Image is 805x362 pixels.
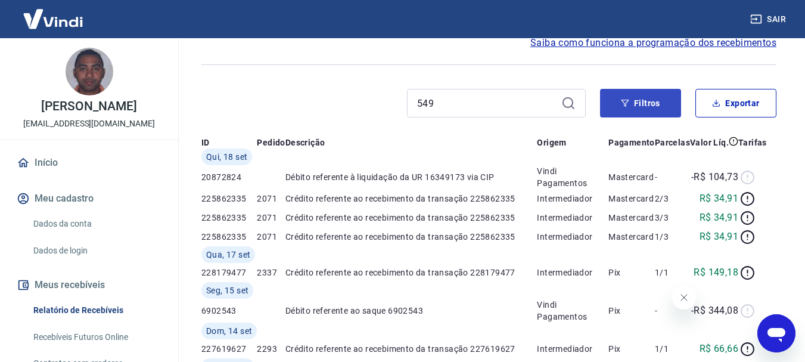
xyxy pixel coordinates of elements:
p: Vindi Pagamentos [537,299,608,323]
p: 1/3 [655,231,690,243]
a: Dados da conta [29,212,164,236]
p: - [655,305,690,317]
p: 1/1 [655,267,690,279]
p: 2071 [257,212,285,224]
p: R$ 34,91 [700,230,738,244]
p: Débito referente ao saque 6902543 [285,305,537,317]
p: Valor Líq. [690,137,729,148]
p: Origem [537,137,566,148]
span: Olá! Precisa de ajuda? [7,8,100,18]
p: Intermediador [537,193,608,205]
p: R$ 34,91 [700,211,738,225]
span: Dom, 14 set [206,325,252,337]
a: Dados de login [29,239,164,263]
p: Pix [608,267,655,279]
p: Mastercard [608,171,655,183]
p: Crédito referente ao recebimento da transação 225862335 [285,193,537,205]
p: Intermediador [537,343,608,355]
p: R$ 66,66 [700,342,738,356]
p: Intermediador [537,267,608,279]
p: 225862335 [201,193,257,205]
img: b364baf0-585a-4717-963f-4c6cdffdd737.jpeg [66,48,113,95]
p: R$ 149,18 [694,265,738,280]
p: Pagamento [608,137,655,148]
p: Mastercard [608,231,655,243]
p: 2293 [257,343,285,355]
button: Meu cadastro [14,185,164,212]
p: 228179477 [201,267,257,279]
p: Crédito referente ao recebimento da transação 227619627 [285,343,537,355]
a: Saiba como funciona a programação dos recebimentos [530,36,776,50]
p: 225862335 [201,231,257,243]
p: - [655,171,690,183]
a: Relatório de Recebíveis [29,298,164,323]
p: Intermediador [537,212,608,224]
p: [PERSON_NAME] [41,100,136,113]
p: 2071 [257,193,285,205]
p: 20872824 [201,171,257,183]
p: -R$ 104,73 [691,170,738,184]
iframe: Botão para abrir a janela de mensagens [757,314,795,352]
iframe: Fechar mensagem [672,286,696,310]
p: 2337 [257,267,285,279]
p: Intermediador [537,231,608,243]
p: Crédito referente ao recebimento da transação 225862335 [285,231,537,243]
button: Sair [748,8,791,30]
p: Vindi Pagamentos [537,165,608,189]
button: Meus recebíveis [14,272,164,298]
p: 2/3 [655,193,690,205]
span: Qua, 17 set [206,249,250,261]
p: 6902543 [201,305,257,317]
p: R$ 34,91 [700,191,738,206]
p: 1/1 [655,343,690,355]
a: Início [14,150,164,176]
span: Qui, 18 set [206,151,247,163]
p: Parcelas [655,137,690,148]
p: Mastercard [608,212,655,224]
button: Exportar [695,89,776,117]
p: [EMAIL_ADDRESS][DOMAIN_NAME] [23,117,155,130]
input: Busque pelo número do pedido [417,94,557,112]
a: Recebíveis Futuros Online [29,325,164,349]
p: Tarifas [738,137,767,148]
p: 225862335 [201,212,257,224]
p: Crédito referente ao recebimento da transação 228179477 [285,267,537,279]
p: ID [201,137,210,148]
p: Pix [608,305,655,317]
p: 227619627 [201,343,257,355]
p: Pix [608,343,655,355]
p: -R$ 344,08 [691,304,738,318]
p: Crédito referente ao recebimento da transação 225862335 [285,212,537,224]
p: Débito referente à liquidação da UR 16349173 via CIP [285,171,537,183]
p: Mastercard [608,193,655,205]
p: 2071 [257,231,285,243]
button: Filtros [600,89,681,117]
span: Seg, 15 set [206,284,248,296]
p: 3/3 [655,212,690,224]
p: Pedido [257,137,285,148]
p: Descrição [285,137,325,148]
img: Vindi [14,1,92,37]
